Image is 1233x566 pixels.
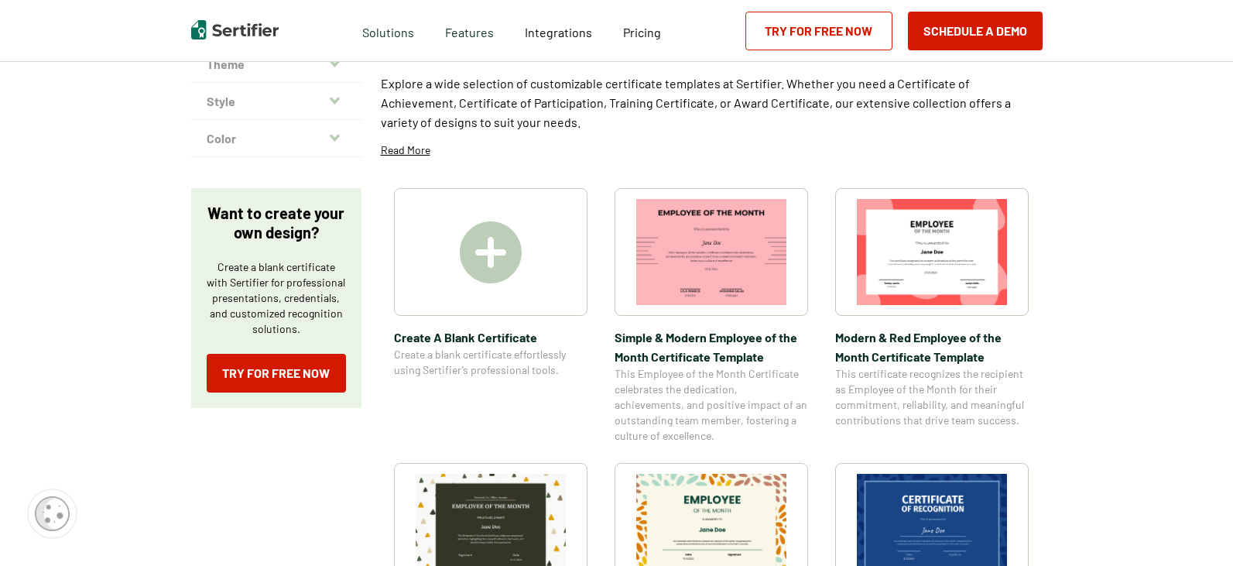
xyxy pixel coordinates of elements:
[394,328,587,347] span: Create A Blank Certificate
[381,74,1043,132] p: Explore a wide selection of customizable certificate templates at Sertifier. Whether you need a C...
[908,12,1043,50] button: Schedule a Demo
[207,204,346,242] p: Want to create your own design?
[381,142,430,158] p: Read More
[525,21,592,40] a: Integrations
[615,188,808,444] a: Simple & Modern Employee of the Month Certificate TemplateSimple & Modern Employee of the Month C...
[835,188,1029,444] a: Modern & Red Employee of the Month Certificate TemplateModern & Red Employee of the Month Certifi...
[615,328,808,366] span: Simple & Modern Employee of the Month Certificate Template
[191,83,361,120] button: Style
[1156,492,1233,566] iframe: Chat Widget
[394,347,587,378] span: Create a blank certificate effortlessly using Sertifier’s professional tools.
[207,259,346,337] p: Create a blank certificate with Sertifier for professional presentations, credentials, and custom...
[35,496,70,531] img: Cookie Popup Icon
[525,25,592,39] span: Integrations
[636,199,786,305] img: Simple & Modern Employee of the Month Certificate Template
[191,20,279,39] img: Sertifier | Digital Credentialing Platform
[623,21,661,40] a: Pricing
[362,21,414,40] span: Solutions
[615,366,808,444] span: This Employee of the Month Certificate celebrates the dedication, achievements, and positive impa...
[835,328,1029,366] span: Modern & Red Employee of the Month Certificate Template
[460,221,522,283] img: Create A Blank Certificate
[445,21,494,40] span: Features
[191,120,361,157] button: Color
[745,12,892,50] a: Try for Free Now
[857,199,1007,305] img: Modern & Red Employee of the Month Certificate Template
[191,46,361,83] button: Theme
[623,25,661,39] span: Pricing
[207,354,346,393] a: Try for Free Now
[835,366,1029,428] span: This certificate recognizes the recipient as Employee of the Month for their commitment, reliabil...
